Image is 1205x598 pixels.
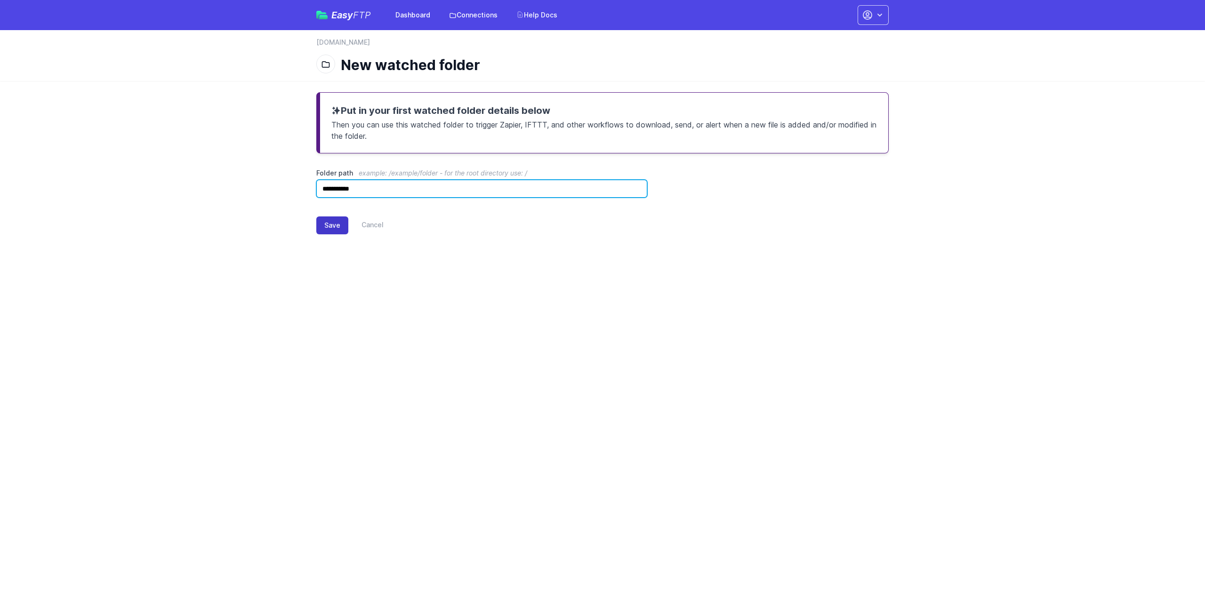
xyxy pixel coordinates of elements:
[443,7,503,24] a: Connections
[390,7,436,24] a: Dashboard
[316,216,348,234] button: Save
[316,168,647,178] label: Folder path
[331,104,877,117] h3: Put in your first watched folder details below
[316,10,371,20] a: EasyFTP
[341,56,881,73] h1: New watched folder
[359,169,527,177] span: example: /example/folder - for the root directory use: /
[331,117,877,142] p: Then you can use this watched folder to trigger Zapier, IFTTT, and other workflows to download, s...
[331,10,371,20] span: Easy
[1158,551,1194,587] iframe: Drift Widget Chat Controller
[353,9,371,21] span: FTP
[511,7,563,24] a: Help Docs
[316,11,328,19] img: easyftp_logo.png
[348,216,384,234] a: Cancel
[316,38,889,53] nav: Breadcrumb
[316,38,370,47] a: [DOMAIN_NAME]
